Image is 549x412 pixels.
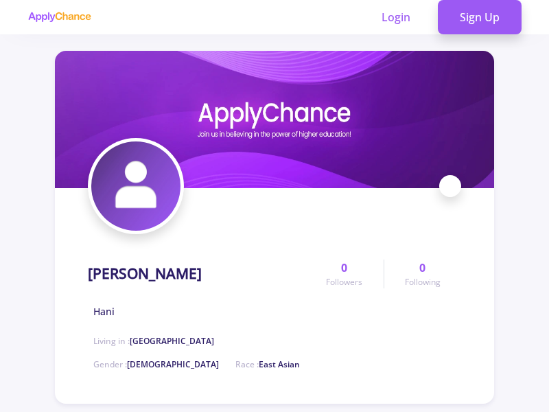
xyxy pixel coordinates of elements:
span: 0 [341,260,347,276]
a: 0Following [384,260,461,288]
a: 0Followers [305,260,383,288]
span: Gender : [93,358,219,370]
img: Hani Abareghicover image [55,51,494,188]
span: Hani [93,304,115,319]
span: Race : [235,358,300,370]
span: Following [405,276,441,288]
img: applychance logo text only [27,12,91,23]
span: [GEOGRAPHIC_DATA] [130,335,214,347]
span: Living in : [93,335,214,347]
span: Followers [326,276,362,288]
span: [DEMOGRAPHIC_DATA] [127,358,219,370]
h1: [PERSON_NAME] [88,265,202,282]
span: East Asian [259,358,300,370]
span: 0 [419,260,425,276]
img: Hani Abareghiavatar [91,141,180,231]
